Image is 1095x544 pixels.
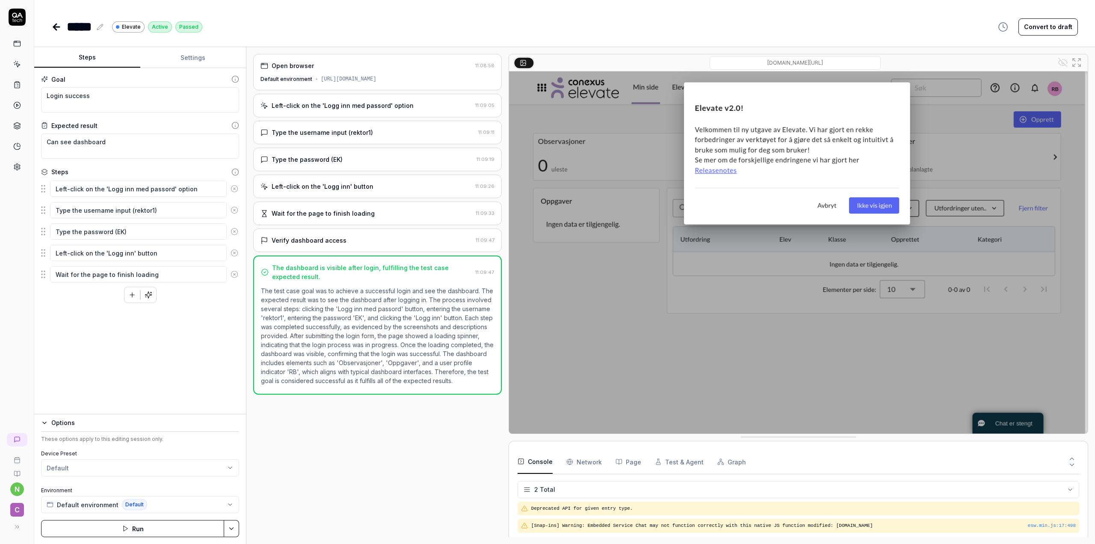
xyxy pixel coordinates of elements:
div: Suggestions [41,201,239,219]
button: Open in full screen [1070,56,1083,69]
div: Suggestions [41,244,239,262]
span: C [10,503,24,517]
div: Suggestions [41,265,239,283]
div: Steps [51,167,68,176]
time: 11:09:26 [475,183,494,189]
button: Show all interative elements [1056,56,1070,69]
button: n [10,482,24,496]
div: Suggestions [41,180,239,198]
div: Options [51,418,239,428]
a: Documentation [3,464,30,477]
button: Remove step [227,223,242,240]
div: Verify dashboard access [272,236,346,245]
button: Graph [717,450,746,474]
div: [URL][DOMAIN_NAME] [321,75,376,83]
button: Console [518,450,553,474]
button: Convert to draft [1018,18,1078,36]
button: esw.min.js:17:498 [1028,522,1076,529]
a: New conversation [7,433,27,446]
img: Screenshot [509,71,1088,434]
time: 11:09:47 [475,269,494,275]
button: C [3,496,30,518]
span: Elevate [122,23,141,31]
div: esw.min.js : 17 : 498 [1028,522,1076,529]
button: Page [616,450,641,474]
button: Remove step [227,244,242,262]
button: Remove step [227,180,242,197]
time: 11:08:58 [475,62,494,68]
time: 11:09:33 [476,210,494,216]
button: Default [41,459,239,476]
div: Active [148,21,172,33]
div: These options apply to this editing session only. [41,435,239,443]
div: Open browser [272,61,314,70]
a: Elevate [112,21,145,33]
span: Default [122,499,147,510]
div: Left-click on the 'Logg inn' button [272,182,373,191]
label: Environment [41,487,239,494]
div: Suggestions [41,223,239,241]
div: Type the password (EK) [272,155,343,164]
button: Test & Agent [655,450,704,474]
time: 11:09:11 [478,129,494,135]
button: Options [41,418,239,428]
pre: Deprecated API for given entry type. [531,505,1076,512]
span: Default environment [57,500,118,509]
div: Default [47,464,69,473]
a: Book a call with us [3,450,30,464]
button: Default environmentDefault [41,496,239,513]
time: 11:09:19 [476,156,494,162]
button: Settings [140,48,246,68]
div: Goal [51,75,65,84]
div: Left-click on the 'Logg inn med passord' option [272,101,414,110]
p: The test case goal was to achieve a successful login and see the dashboard. The expected result w... [261,286,494,385]
pre: [Snap-ins] Warning: Embedded Service Chat may not function correctly with this native JS function... [531,522,1076,529]
div: Wait for the page to finish loading [272,209,375,218]
div: Type the username input (rektor1) [272,128,373,137]
button: Network [566,450,602,474]
label: Device Preset [41,450,239,458]
div: Passed [175,21,202,33]
div: The dashboard is visible after login, fulfilling the test case expected result. [272,263,472,281]
button: View version history [993,18,1013,36]
button: Steps [34,48,140,68]
button: Remove step [227,202,242,219]
time: 11:09:47 [476,237,494,243]
div: Default environment [260,75,312,83]
time: 11:09:05 [475,102,494,108]
button: Run [41,520,224,537]
button: Remove step [227,266,242,283]
div: Expected result [51,121,98,130]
